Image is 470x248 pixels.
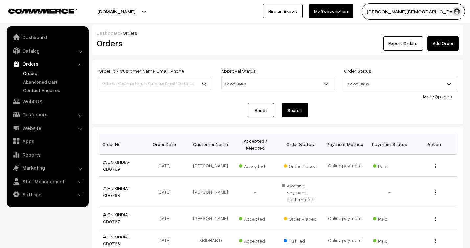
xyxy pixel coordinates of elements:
[8,188,86,200] a: Settings
[21,70,86,77] a: Orders
[373,214,406,222] span: Paid
[221,77,334,90] span: Select Status
[239,161,272,170] span: Accepted
[435,239,436,243] img: Menu
[99,67,184,74] label: Order Id / Customer Name, Email, Phone
[8,149,86,161] a: Reports
[103,212,130,224] a: #JENIXINDIA-OD0767
[8,95,86,107] a: WebPOS
[427,36,459,51] a: Add Order
[435,164,436,168] img: Menu
[344,78,457,89] span: Select Status
[322,134,367,155] th: Payment Method
[344,67,371,74] label: Order Status
[435,217,436,221] img: Menu
[239,236,272,244] span: Accepted
[103,186,130,198] a: #JENIXINDIA-OD0768
[8,7,66,14] a: COMMMERCE
[97,38,211,48] h2: Orders
[222,78,334,89] span: Select Status
[144,155,188,177] td: [DATE]
[435,190,436,195] img: Menu
[233,134,278,155] th: Accepted / Rejected
[248,103,274,117] a: Reset
[8,58,86,70] a: Orders
[239,214,272,222] span: Accepted
[362,3,465,20] button: [PERSON_NAME][DEMOGRAPHIC_DATA]
[8,135,86,147] a: Apps
[103,159,130,172] a: #JENIXINDIA-OD0769
[8,162,86,174] a: Marketing
[322,155,367,177] td: Online payment
[74,3,158,20] button: [DOMAIN_NAME]
[373,161,406,170] span: Paid
[123,30,137,36] span: Orders
[103,234,130,246] a: #JENIXINDIA-OD0766
[8,31,86,43] a: Dashboard
[144,177,188,207] td: [DATE]
[367,177,412,207] td: -
[284,161,317,170] span: Order Placed
[144,134,188,155] th: Order Date
[344,77,457,90] span: Select Status
[282,181,318,203] span: Awaiting payment confirmation
[309,4,353,18] a: My Subscription
[452,7,462,16] img: user
[8,9,77,13] img: COMMMERCE
[412,134,457,155] th: Action
[8,109,86,120] a: Customers
[188,134,233,155] th: Customer Name
[188,207,233,229] td: [PERSON_NAME]
[99,77,211,90] input: Order Id / Customer Name / Customer Email / Customer Phone
[8,122,86,134] a: Website
[21,87,86,94] a: Contact Enquires
[284,236,317,244] span: Fulfilled
[97,29,459,36] div: /
[373,236,406,244] span: Paid
[188,177,233,207] td: [PERSON_NAME]
[282,103,308,117] button: Search
[8,175,86,187] a: Staff Management
[367,134,412,155] th: Payment Status
[221,67,256,74] label: Approval Status
[99,134,144,155] th: Order No
[188,155,233,177] td: [PERSON_NAME]
[8,45,86,57] a: Catalog
[284,214,317,222] span: Order Placed
[322,207,367,229] td: Online payment
[97,30,121,36] a: Dashboard
[263,4,303,18] a: Hire an Expert
[278,134,322,155] th: Order Status
[21,78,86,85] a: Abandoned Cart
[423,94,452,99] a: More Options
[233,177,278,207] td: -
[383,36,423,51] button: Export Orders
[144,207,188,229] td: [DATE]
